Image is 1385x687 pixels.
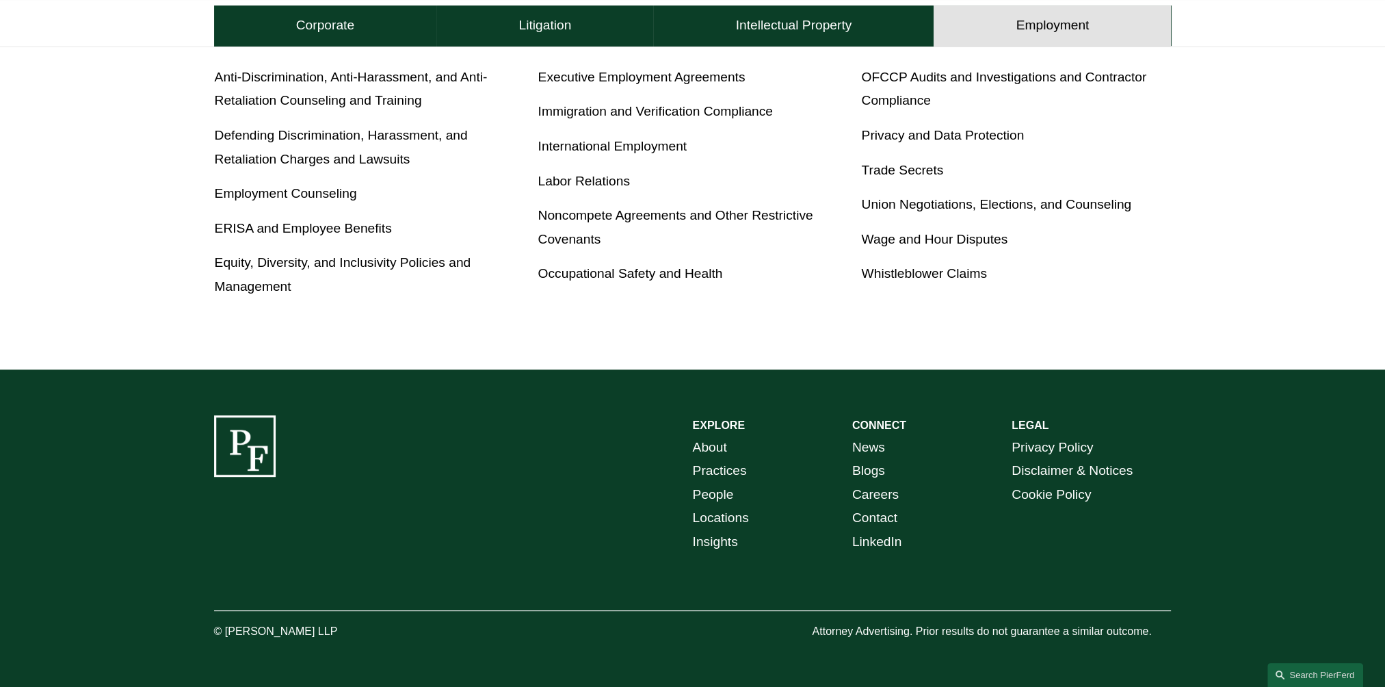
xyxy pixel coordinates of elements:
[861,197,1131,211] a: Union Negotiations, Elections, and Counseling
[861,163,943,177] a: Trade Secrets
[518,18,571,34] h4: Litigation
[538,174,630,188] a: Labor Relations
[693,530,738,554] a: Insights
[693,506,749,530] a: Locations
[215,128,468,166] a: Defending Discrimination, Harassment, and Retaliation Charges and Lawsuits
[852,506,897,530] a: Contact
[693,419,745,431] strong: EXPLORE
[861,232,1007,246] a: Wage and Hour Disputes
[538,266,723,281] a: Occupational Safety and Health
[1012,419,1048,431] strong: LEGAL
[693,459,747,483] a: Practices
[736,18,852,34] h4: Intellectual Property
[852,419,906,431] strong: CONNECT
[1012,459,1133,483] a: Disclaimer & Notices
[1012,436,1093,460] a: Privacy Policy
[812,622,1171,642] p: Attorney Advertising. Prior results do not guarantee a similar outcome.
[538,70,746,84] a: Executive Employment Agreements
[693,436,727,460] a: About
[538,104,773,118] a: Immigration and Verification Compliance
[215,186,357,200] a: Employment Counseling
[215,70,488,108] a: Anti-Discrimination, Anti-Harassment, and Anti-Retaliation Counseling and Training
[538,139,687,153] a: International Employment
[214,622,414,642] p: © [PERSON_NAME] LLP
[861,266,986,281] a: Whistleblower Claims
[693,483,734,507] a: People
[296,18,354,34] h4: Corporate
[1012,483,1091,507] a: Cookie Policy
[852,459,885,483] a: Blogs
[215,255,471,294] a: Equity, Diversity, and Inclusivity Policies and Management
[538,208,813,246] a: Noncompete Agreements and Other Restrictive Covenants
[215,221,392,235] a: ERISA and Employee Benefits
[852,483,899,507] a: Careers
[861,128,1024,142] a: Privacy and Data Protection
[1016,18,1090,34] h4: Employment
[852,530,902,554] a: LinkedIn
[861,70,1146,108] a: OFCCP Audits and Investigations and Contractor Compliance
[852,436,885,460] a: News
[1267,663,1363,687] a: Search this site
